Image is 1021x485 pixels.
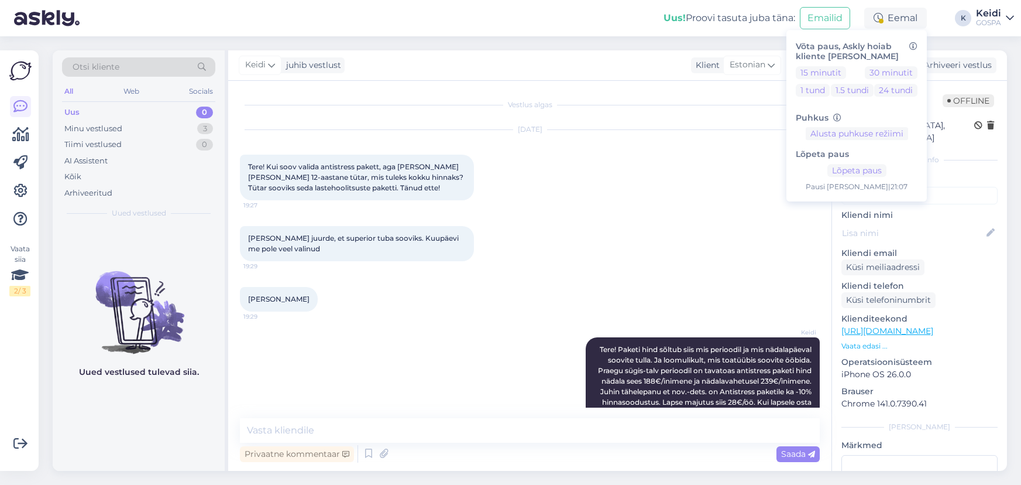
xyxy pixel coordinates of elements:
div: [PERSON_NAME] [841,422,998,432]
span: 19:29 [243,262,287,271]
a: [URL][DOMAIN_NAME] [841,326,933,336]
p: Kliendi email [841,247,998,259]
div: AI Assistent [64,155,108,167]
button: 1.5 tundi [831,84,874,97]
div: [DATE] [240,124,820,135]
span: 19:29 [243,312,287,321]
p: iPhone OS 26.0.0 [841,368,998,381]
a: KeidiGOSPA [976,9,1014,28]
span: Uued vestlused [112,208,166,218]
div: Uus [64,107,80,118]
span: Otsi kliente [73,61,119,73]
button: 1 tund [796,84,830,97]
b: Uus! [664,12,686,23]
h6: Puhkus [796,113,917,123]
button: Lõpeta paus [827,164,886,177]
div: Vaata siia [9,244,30,296]
div: K [955,10,971,26]
button: 24 tundi [874,84,917,97]
button: Emailid [800,7,850,29]
h6: Võta paus, Askly hoiab kliente [PERSON_NAME] [796,42,917,62]
div: Arhiveeri vestlus [906,57,996,73]
p: Uued vestlused tulevad siia. [79,366,199,378]
h6: Lõpeta paus [796,150,917,160]
div: Kõik [64,171,81,183]
div: All [62,84,75,99]
div: juhib vestlust [281,59,341,71]
span: Tere! Paketi hind sõltub siis mis perioodil ja mis nädalapäeval soovite tulla. Ja loomulikult, mi... [594,345,813,428]
p: Vaata edasi ... [841,341,998,351]
img: Askly Logo [9,60,32,82]
div: Privaatne kommentaar [240,446,354,462]
div: Eemal [864,8,927,29]
p: Kliendi nimi [841,209,998,221]
div: Klient [691,59,720,71]
p: Märkmed [841,439,998,452]
span: [PERSON_NAME] juurde, et superior tuba sooviks. Kuupäevi me pole veel valinud [248,234,460,253]
button: 30 minutit [865,66,917,79]
button: Alusta puhkuse režiimi [806,128,908,141]
div: Keidi [976,9,1001,18]
p: Klienditeekond [841,313,998,325]
p: Kliendi telefon [841,280,998,292]
div: 0 [196,139,213,151]
div: Vestlus algas [240,100,820,110]
span: 19:27 [243,201,287,210]
span: [PERSON_NAME] [248,295,310,303]
span: Offline [943,94,994,107]
div: 2 / 3 [9,286,30,296]
span: Saada [781,449,815,459]
div: Tiimi vestlused [64,139,122,151]
div: Arhiveeritud [64,187,112,199]
p: Brauser [841,385,998,398]
div: Pausi [PERSON_NAME] | 21:07 [796,182,917,192]
span: Keidi [245,59,266,71]
div: GOSPA [976,18,1001,28]
img: No chats [53,250,225,356]
div: 0 [196,107,213,118]
p: Chrome 141.0.7390.41 [841,398,998,410]
div: Minu vestlused [64,123,122,135]
span: Estonian [730,59,765,71]
div: Küsi telefoninumbrit [841,292,936,308]
input: Lisa nimi [842,227,984,240]
p: Operatsioonisüsteem [841,356,998,368]
div: Proovi tasuta juba täna: [664,11,795,25]
div: Küsi meiliaadressi [841,259,924,275]
div: 3 [197,123,213,135]
span: Tere! Kui soov valida antistress pakett, aga [PERSON_NAME] [PERSON_NAME] 12-aastane tütar, mis tu... [248,162,465,192]
div: Socials [187,84,215,99]
span: Keidi [772,328,816,337]
button: 15 minutit [796,66,846,79]
div: Web [121,84,142,99]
